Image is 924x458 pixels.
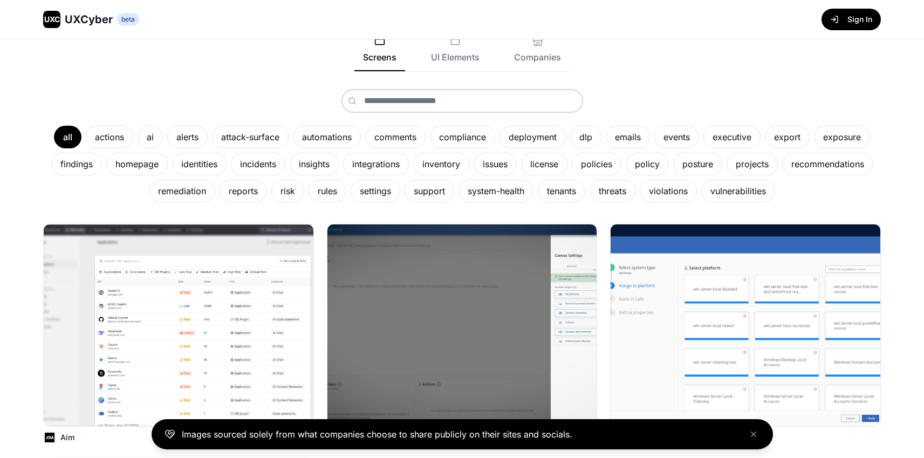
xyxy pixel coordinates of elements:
div: recommendations [782,153,873,175]
div: risk [271,180,304,202]
div: insights [290,153,339,175]
div: alerts [167,126,208,148]
div: threats [590,180,635,202]
div: system-health [458,180,533,202]
span: UXC [44,14,60,25]
div: actions [86,126,133,148]
div: incidents [231,153,285,175]
div: identities [172,153,227,175]
span: UXCyber [65,12,113,27]
div: integrations [343,153,409,175]
div: posture [673,153,722,175]
div: dlp [570,126,601,148]
div: executive [703,126,761,148]
button: Close banner [747,428,760,441]
div: tenants [538,180,585,202]
span: beta [117,13,139,26]
div: emails [606,126,650,148]
div: attack-surface [212,126,289,148]
div: policy [626,153,669,175]
div: all [54,126,81,148]
div: reports [220,180,267,202]
div: findings [51,153,102,175]
div: deployment [499,126,566,148]
button: UI Elements [422,36,488,71]
div: homepage [106,153,168,175]
div: policies [572,153,621,175]
div: export [765,126,810,148]
div: projects [727,153,778,175]
div: violations [640,180,697,202]
div: exposure [814,126,870,148]
a: UXCUXCyberbeta [43,11,139,28]
div: comments [365,126,426,148]
p: Images sourced solely from what companies choose to share publicly on their sites and socials. [182,428,572,441]
div: support [405,180,454,202]
div: issues [474,153,517,175]
div: license [521,153,567,175]
img: Image from Proofpoint [327,224,597,426]
div: vulnerabilities [701,180,775,202]
div: ai [138,126,163,148]
div: automations [293,126,361,148]
button: Companies [505,36,570,71]
button: Sign In [822,9,881,30]
div: events [654,126,699,148]
div: remediation [149,180,215,202]
button: Screens [354,36,405,71]
div: inventory [413,153,469,175]
div: rules [309,180,346,202]
div: compliance [430,126,495,148]
div: settings [351,180,400,202]
img: Image from AIM [44,224,313,426]
img: Image from CyberArk [611,224,880,426]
